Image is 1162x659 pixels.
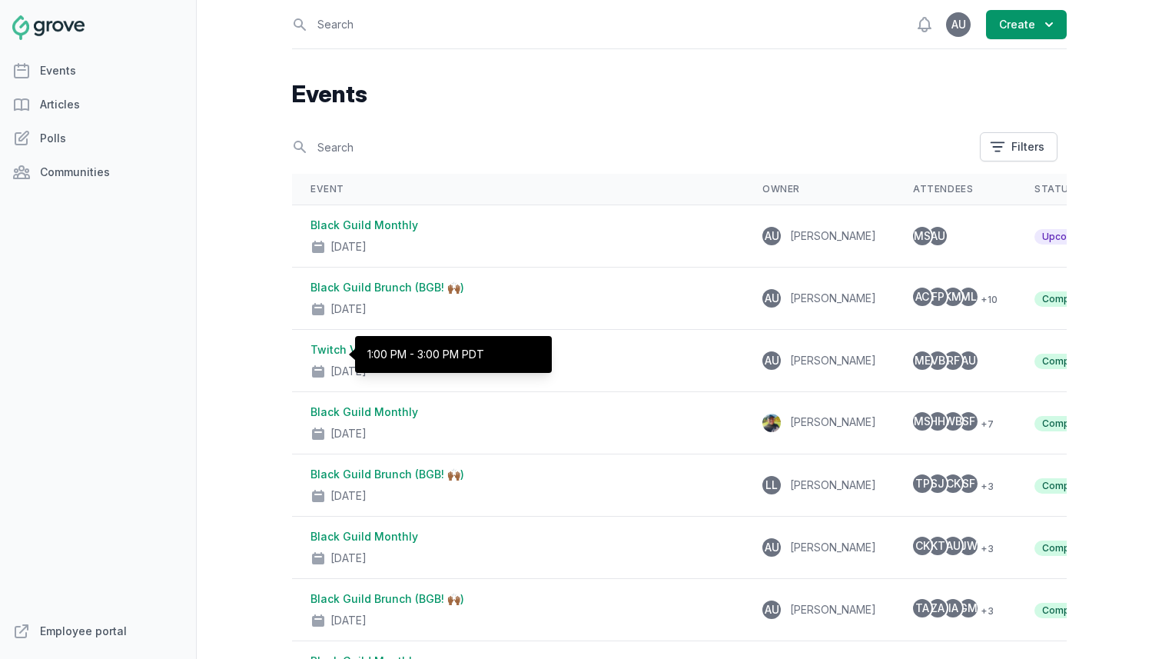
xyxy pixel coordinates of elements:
span: SJ [931,478,945,489]
span: Complete [1034,354,1095,369]
span: SF [962,416,975,427]
button: Filters [980,132,1057,161]
span: CK [915,541,930,551]
span: GM [959,603,978,614]
span: WB [945,416,962,427]
span: [PERSON_NAME] [790,541,876,554]
span: + 7 [974,415,994,434]
span: Complete [1034,603,1095,618]
span: AU [765,604,779,615]
span: AU [765,355,779,366]
span: + 3 [974,540,994,558]
h1: Events [292,80,1067,108]
button: Create [986,10,1067,39]
span: AC [915,291,929,302]
span: IA [948,603,958,614]
span: LL [765,480,778,491]
span: Complete [1034,478,1095,494]
span: TP [915,478,930,489]
span: [PERSON_NAME] [790,478,876,491]
a: Black Guild Brunch (BGB! 🙌🏾) [310,592,464,605]
span: + 3 [974,602,994,621]
th: Attendees [895,174,1016,205]
div: [DATE] [330,301,367,317]
div: [DATE] [330,426,367,441]
div: [DATE] [330,551,367,566]
span: AU [951,19,966,30]
div: [DATE] [330,613,367,628]
p: 1:00 PM - 3:00 PM PDT [367,348,539,361]
div: [DATE] [330,239,367,255]
span: SF [962,478,975,489]
span: KM [945,291,961,302]
a: Black Guild Monthly [310,405,418,418]
span: Complete [1034,416,1095,431]
a: Twitch Volleyball Club September Event [310,343,525,356]
a: Black Guild Monthly [310,218,418,231]
span: [PERSON_NAME] [790,291,876,305]
span: ME [915,355,931,366]
span: ZA [931,603,945,614]
span: HH [930,416,945,427]
span: FP [931,291,945,302]
span: AU [961,355,976,366]
div: [DATE] [330,364,367,379]
span: ML [961,291,977,302]
span: [PERSON_NAME] [790,415,876,428]
span: MS [914,231,931,241]
span: Complete [1034,541,1095,556]
th: Event [292,174,744,205]
span: AU [765,542,779,553]
button: AU [946,12,971,37]
span: Complete [1034,291,1095,307]
a: Black Guild Brunch (BGB! 🙌🏾) [310,468,464,481]
span: MS [914,416,931,427]
span: CK [946,478,961,489]
span: + 3 [974,478,994,496]
span: AU [931,231,945,241]
a: Black Guild Brunch (BGB! 🙌🏾) [310,281,464,294]
th: Status [1016,174,1115,205]
span: KT [931,541,945,551]
th: Owner [744,174,895,205]
span: TA [915,603,929,614]
img: Grove [12,15,85,40]
span: [PERSON_NAME] [790,354,876,367]
a: Black Guild Monthly [310,530,418,543]
span: [PERSON_NAME] [790,229,876,242]
span: AU [765,231,779,241]
span: AU [765,293,779,304]
span: + 10 [974,291,998,309]
span: Upcoming [1034,229,1097,245]
span: [PERSON_NAME] [790,603,876,616]
div: [DATE] [330,488,367,504]
input: Search [292,134,971,161]
span: RF [947,355,960,366]
span: JW [960,541,978,551]
span: VB [931,355,945,366]
span: AU [946,541,961,551]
